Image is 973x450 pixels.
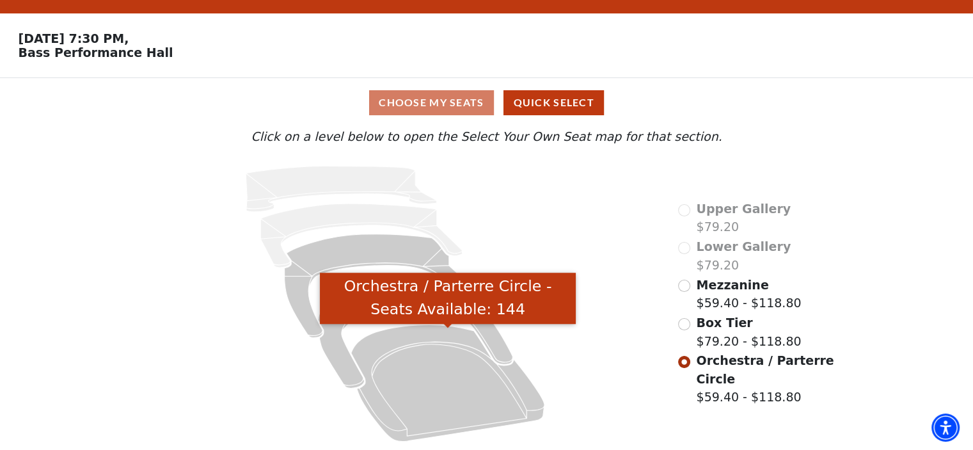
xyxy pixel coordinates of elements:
[320,273,576,325] div: Orchestra / Parterre Circle - Seats Available: 144
[696,278,768,292] span: Mezzanine
[696,239,791,253] span: Lower Gallery
[931,414,960,442] div: Accessibility Menu
[696,276,801,312] label: $59.40 - $118.80
[351,325,544,441] path: Orchestra / Parterre Circle - Seats Available: 144
[696,202,791,216] span: Upper Gallery
[696,200,791,236] label: $79.20
[696,316,752,330] span: Box Tier
[131,127,842,146] p: Click on a level below to open the Select Your Own Seat map for that section.
[261,204,463,268] path: Lower Gallery - Seats Available: 0
[696,237,791,274] label: $79.20
[696,314,801,350] label: $79.20 - $118.80
[696,353,834,386] span: Orchestra / Parterre Circle
[503,90,604,115] button: Quick Select
[696,351,835,406] label: $59.40 - $118.80
[246,166,436,212] path: Upper Gallery - Seats Available: 0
